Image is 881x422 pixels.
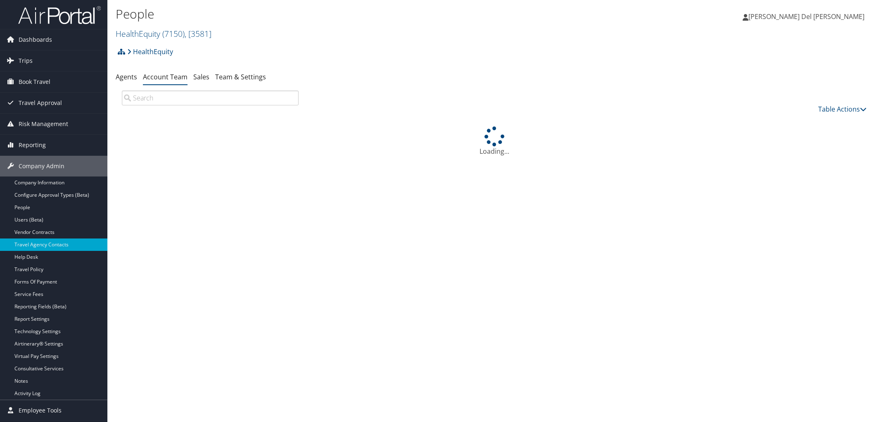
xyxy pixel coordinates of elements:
[748,12,864,21] span: [PERSON_NAME] Del [PERSON_NAME]
[185,28,211,39] span: , [ 3581 ]
[19,114,68,134] span: Risk Management
[19,50,33,71] span: Trips
[743,4,873,29] a: [PERSON_NAME] Del [PERSON_NAME]
[19,156,64,176] span: Company Admin
[162,28,185,39] span: ( 7150 )
[122,91,299,105] input: Search
[143,72,188,81] a: Account Team
[19,93,62,113] span: Travel Approval
[116,72,137,81] a: Agents
[19,400,62,421] span: Employee Tools
[818,105,867,114] a: Table Actions
[116,126,873,156] div: Loading...
[18,5,101,25] img: airportal-logo.png
[19,135,46,155] span: Reporting
[19,72,50,92] span: Book Travel
[116,5,620,23] h1: People
[19,29,52,50] span: Dashboards
[116,28,211,39] a: HealthEquity
[127,43,173,60] a: HealthEquity
[215,72,266,81] a: Team & Settings
[193,72,209,81] a: Sales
